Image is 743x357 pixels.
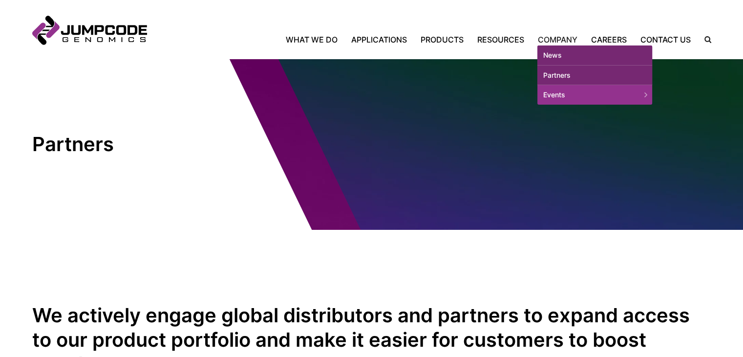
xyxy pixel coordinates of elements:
a: News [537,45,652,65]
a: Contact Us [634,34,698,45]
a: Company [531,34,584,45]
a: What We Do [286,34,344,45]
label: Search the site. [698,36,711,43]
a: Applications [344,34,414,45]
a: Careers [584,34,634,45]
a: Resources [470,34,531,45]
a: Partners [537,65,652,86]
a: Events [537,85,652,105]
nav: Primary Navigation [147,34,698,45]
h1: Partners [32,132,208,156]
a: Products [414,34,470,45]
